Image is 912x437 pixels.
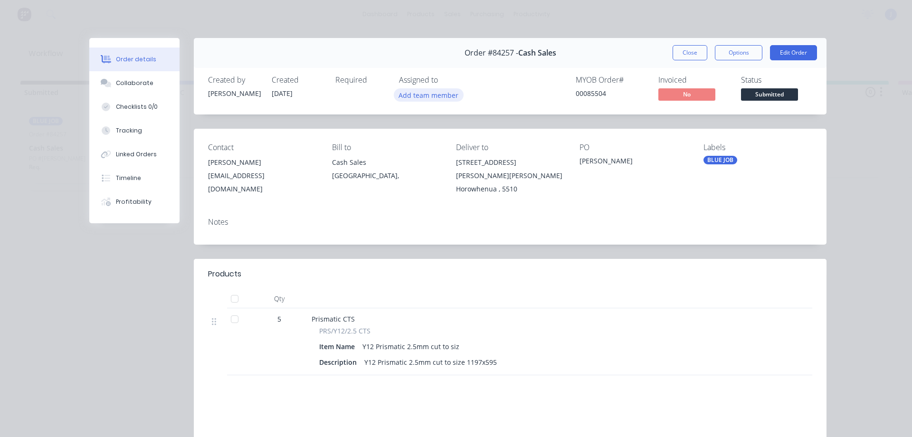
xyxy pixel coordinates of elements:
[277,314,281,324] span: 5
[332,156,441,169] div: Cash Sales
[116,198,152,206] div: Profitability
[456,156,565,182] div: [STREET_ADDRESS][PERSON_NAME][PERSON_NAME]
[208,143,317,152] div: Contact
[703,143,812,152] div: Labels
[116,103,158,111] div: Checklists 0/0
[465,48,518,57] span: Order #84257 -
[518,48,556,57] span: Cash Sales
[272,89,293,98] span: [DATE]
[89,119,180,142] button: Tracking
[741,76,812,85] div: Status
[359,340,463,353] div: Y12 Prismatic 2.5mm cut to siz
[576,88,647,98] div: 00085504
[332,143,441,152] div: Bill to
[89,47,180,71] button: Order details
[116,55,156,64] div: Order details
[741,88,798,103] button: Submitted
[335,76,388,85] div: Required
[208,156,317,196] div: [PERSON_NAME][EMAIL_ADDRESS][DOMAIN_NAME]
[208,169,317,196] div: [EMAIL_ADDRESS][DOMAIN_NAME]
[89,166,180,190] button: Timeline
[703,156,737,164] div: BLUE JOB
[770,45,817,60] button: Edit Order
[741,88,798,100] span: Submitted
[272,76,324,85] div: Created
[673,45,707,60] button: Close
[715,45,762,60] button: Options
[576,76,647,85] div: MYOB Order #
[394,88,464,101] button: Add team member
[89,142,180,166] button: Linked Orders
[208,88,260,98] div: [PERSON_NAME]
[456,156,565,196] div: [STREET_ADDRESS][PERSON_NAME][PERSON_NAME]Horowhenua , 5510
[399,76,494,85] div: Assigned to
[658,88,715,100] span: No
[208,76,260,85] div: Created by
[208,218,812,227] div: Notes
[89,95,180,119] button: Checklists 0/0
[332,156,441,186] div: Cash Sales[GEOGRAPHIC_DATA],
[116,174,141,182] div: Timeline
[208,268,241,280] div: Products
[89,190,180,214] button: Profitability
[319,355,361,369] div: Description
[456,182,565,196] div: Horowhenua , 5510
[456,143,565,152] div: Deliver to
[658,76,730,85] div: Invoiced
[319,340,359,353] div: Item Name
[312,314,355,323] span: Prismatic CTS
[361,355,501,369] div: Y12 Prismatic 2.5mm cut to size 1197x595
[399,88,464,101] button: Add team member
[251,289,308,308] div: Qty
[116,150,157,159] div: Linked Orders
[208,156,317,169] div: [PERSON_NAME]
[116,79,153,87] div: Collaborate
[89,71,180,95] button: Collaborate
[319,326,370,336] span: PRS/Y12/2.5 CTS
[579,156,688,169] div: [PERSON_NAME]
[116,126,142,135] div: Tracking
[332,169,441,182] div: [GEOGRAPHIC_DATA],
[579,143,688,152] div: PO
